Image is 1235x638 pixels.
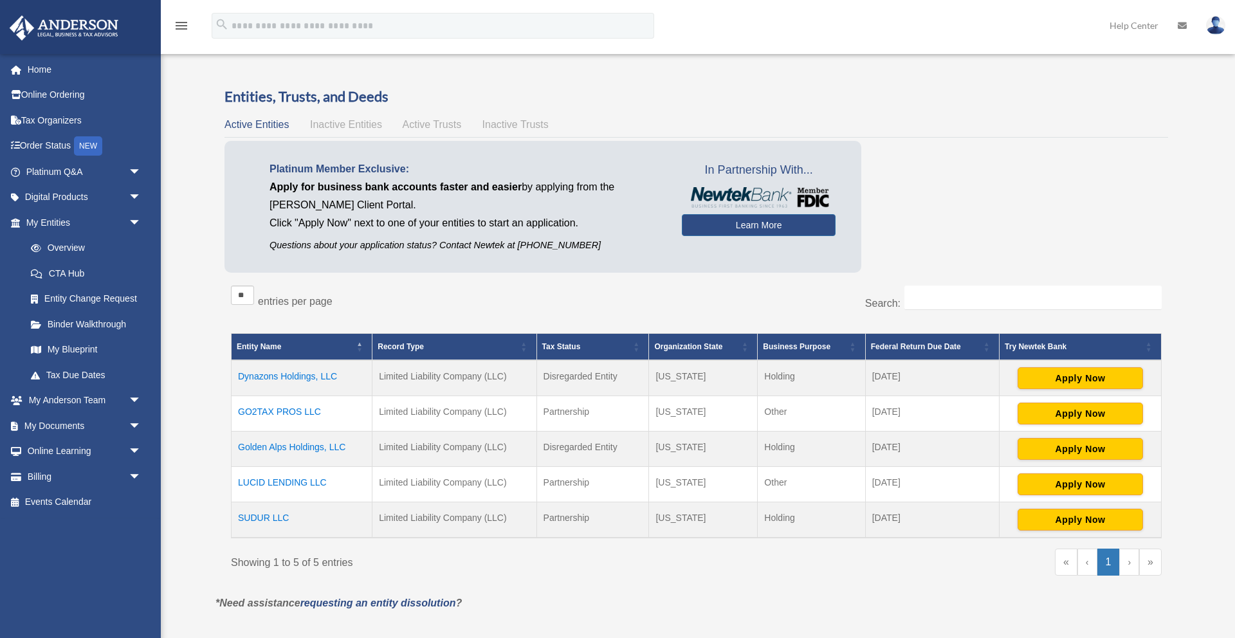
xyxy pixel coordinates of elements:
[224,87,1168,107] h3: Entities, Trusts, and Deeds
[649,333,758,360] th: Organization State: Activate to sort
[649,502,758,538] td: [US_STATE]
[9,388,161,414] a: My Anderson Teamarrow_drop_down
[74,136,102,156] div: NEW
[18,311,154,337] a: Binder Walkthrough
[536,431,649,466] td: Disregarded Entity
[536,360,649,396] td: Disregarded Entity
[865,333,999,360] th: Federal Return Due Date: Activate to sort
[232,360,372,396] td: Dynazons Holdings, LLC
[536,502,649,538] td: Partnership
[310,119,382,130] span: Inactive Entities
[1005,339,1142,354] div: Try Newtek Bank
[865,396,999,431] td: [DATE]
[9,133,161,159] a: Order StatusNEW
[300,597,456,608] a: requesting an entity dissolution
[6,15,122,41] img: Anderson Advisors Platinum Portal
[1119,549,1139,576] a: Next
[536,466,649,502] td: Partnership
[9,107,161,133] a: Tax Organizers
[129,388,154,414] span: arrow_drop_down
[270,178,663,214] p: by applying from the [PERSON_NAME] Client Portal.
[1055,549,1077,576] a: First
[871,342,961,351] span: Federal Return Due Date
[129,439,154,465] span: arrow_drop_down
[649,431,758,466] td: [US_STATE]
[18,260,154,286] a: CTA Hub
[9,57,161,82] a: Home
[654,342,722,351] span: Organization State
[1018,438,1143,460] button: Apply Now
[9,413,161,439] a: My Documentsarrow_drop_down
[270,237,663,253] p: Questions about your application status? Contact Newtek at [PHONE_NUMBER]
[378,342,424,351] span: Record Type
[1077,549,1097,576] a: Previous
[758,333,865,360] th: Business Purpose: Activate to sort
[270,181,522,192] span: Apply for business bank accounts faster and easier
[865,502,999,538] td: [DATE]
[215,17,229,32] i: search
[403,119,462,130] span: Active Trusts
[758,466,865,502] td: Other
[9,82,161,108] a: Online Ordering
[18,337,154,363] a: My Blueprint
[232,431,372,466] td: Golden Alps Holdings, LLC
[865,431,999,466] td: [DATE]
[129,413,154,439] span: arrow_drop_down
[1018,509,1143,531] button: Apply Now
[649,360,758,396] td: [US_STATE]
[9,439,161,464] a: Online Learningarrow_drop_down
[1018,367,1143,389] button: Apply Now
[129,159,154,185] span: arrow_drop_down
[372,360,536,396] td: Limited Liability Company (LLC)
[129,210,154,236] span: arrow_drop_down
[232,396,372,431] td: GO2TAX PROS LLC
[174,18,189,33] i: menu
[758,360,865,396] td: Holding
[542,342,581,351] span: Tax Status
[129,185,154,211] span: arrow_drop_down
[174,23,189,33] a: menu
[1206,16,1225,35] img: User Pic
[865,360,999,396] td: [DATE]
[688,187,829,208] img: NewtekBankLogoSM.png
[682,160,836,181] span: In Partnership With...
[224,119,289,130] span: Active Entities
[763,342,830,351] span: Business Purpose
[237,342,281,351] span: Entity Name
[232,466,372,502] td: LUCID LENDING LLC
[536,396,649,431] td: Partnership
[9,489,161,515] a: Events Calendar
[682,214,836,236] a: Learn More
[372,466,536,502] td: Limited Liability Company (LLC)
[758,431,865,466] td: Holding
[9,464,161,489] a: Billingarrow_drop_down
[1097,549,1120,576] a: 1
[865,466,999,502] td: [DATE]
[9,159,161,185] a: Platinum Q&Aarrow_drop_down
[372,431,536,466] td: Limited Liability Company (LLC)
[372,396,536,431] td: Limited Liability Company (LLC)
[649,396,758,431] td: [US_STATE]
[536,333,649,360] th: Tax Status: Activate to sort
[258,296,333,307] label: entries per page
[1139,549,1162,576] a: Last
[9,210,154,235] a: My Entitiesarrow_drop_down
[215,597,462,608] em: *Need assistance ?
[9,185,161,210] a: Digital Productsarrow_drop_down
[129,464,154,490] span: arrow_drop_down
[1018,403,1143,424] button: Apply Now
[758,502,865,538] td: Holding
[18,362,154,388] a: Tax Due Dates
[270,214,663,232] p: Click "Apply Now" next to one of your entities to start an application.
[1018,473,1143,495] button: Apply Now
[232,333,372,360] th: Entity Name: Activate to invert sorting
[758,396,865,431] td: Other
[270,160,663,178] p: Platinum Member Exclusive:
[1000,333,1162,360] th: Try Newtek Bank : Activate to sort
[372,333,536,360] th: Record Type: Activate to sort
[865,298,901,309] label: Search:
[232,502,372,538] td: SUDUR LLC
[649,466,758,502] td: [US_STATE]
[18,286,154,312] a: Entity Change Request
